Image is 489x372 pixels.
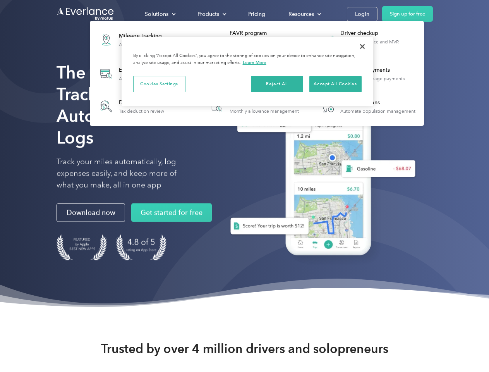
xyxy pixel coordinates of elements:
div: Automatic mileage logs [119,42,169,47]
div: Resources [288,9,314,19]
div: Products [190,7,233,21]
button: Reject All [251,76,303,92]
div: Monthly allowance management [230,108,299,114]
a: Sign up for free [382,6,433,22]
button: Accept All Cookies [309,76,362,92]
p: Track your miles automatically, log expenses easily, and keep more of what you make, all in one app [57,156,195,191]
a: Download now [57,203,125,222]
div: Resources [281,7,328,21]
div: Privacy [122,37,373,106]
a: Get started for free [131,203,212,222]
img: Badge for Featured by Apple Best New Apps [57,234,107,260]
div: Login [355,9,369,19]
div: FAVR program [230,29,309,37]
div: By clicking “Accept All Cookies”, you agree to the storing of cookies on your device to enhance s... [133,53,362,66]
a: Login [347,7,377,21]
a: Pricing [240,7,273,21]
div: Tax deduction review [119,108,164,114]
div: Solutions [145,9,168,19]
div: Cookie banner [122,37,373,106]
a: Expense trackingAutomatic transaction logs [94,60,178,88]
button: Close [354,38,371,55]
button: Cookies Settings [133,76,185,92]
div: Solutions [137,7,182,21]
a: HR IntegrationsAutomate population management [315,94,419,119]
a: Mileage trackingAutomatic mileage logs [94,26,173,54]
div: Deduction finder [119,99,164,107]
div: Pricing [248,9,265,19]
a: Accountable planMonthly allowance management [204,94,303,119]
div: Mileage tracking [119,32,169,40]
div: HR Integrations [340,99,415,107]
a: Driver checkupLicense, insurance and MVR verification [315,26,420,54]
div: License, insurance and MVR verification [340,39,420,50]
a: Deduction finderTax deduction review [94,94,168,119]
div: Automatic transaction logs [119,76,175,81]
img: 4.9 out of 5 stars on the app store [116,234,166,260]
div: Automate population management [340,108,415,114]
a: FAVR programFixed & Variable Rate reimbursement design & management [204,26,309,54]
a: Go to homepage [57,7,115,21]
nav: Products [90,21,424,126]
strong: Trusted by over 4 million drivers and solopreneurs [101,341,388,356]
a: More information about your privacy, opens in a new tab [243,60,266,65]
div: Products [197,9,219,19]
div: Expense tracking [119,66,175,74]
div: Driver checkup [340,29,420,37]
img: Everlance, mileage tracker app, expense tracking app [218,74,422,267]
